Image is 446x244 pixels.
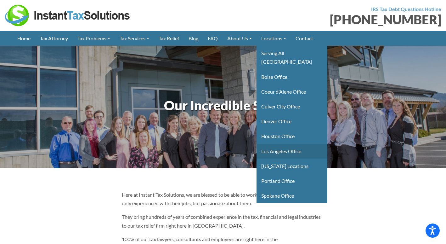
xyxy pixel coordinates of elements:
[115,31,154,46] a: Tax Services
[291,31,318,46] a: Contact
[257,129,327,143] a: Houston Office
[35,31,73,46] a: Tax Attorney
[371,6,441,12] strong: IRS Tax Debt Questions Hotline
[5,5,131,26] img: Instant Tax Solutions Logo
[257,159,327,173] a: [US_STATE] Locations
[257,46,327,69] a: Serving All [GEOGRAPHIC_DATA]
[228,13,442,26] div: [PHONE_NUMBER]
[5,12,131,18] a: Instant Tax Solutions Logo
[257,69,327,84] a: Boise Office
[122,212,325,229] p: They bring hundreds of years of combined experience in the tax, financial and legal industries to...
[223,31,257,46] a: About Us
[257,31,291,46] a: Locations
[16,96,430,115] h1: Our Incredible Staff
[73,31,115,46] a: Tax Problems
[257,84,327,99] a: Coeur d’Alene Office
[122,190,325,207] p: Here at Instant Tax Solutions, we are blessed to be able to work with great people who are not on...
[257,99,327,114] a: Culver City Office
[257,144,327,159] a: Los Angeles Office
[257,173,327,188] a: Portland Office
[203,31,223,46] a: FAQ
[13,31,35,46] a: Home
[257,188,327,203] a: Spokane Office
[257,114,327,129] a: Denver Office
[184,31,203,46] a: Blog
[154,31,184,46] a: Tax Relief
